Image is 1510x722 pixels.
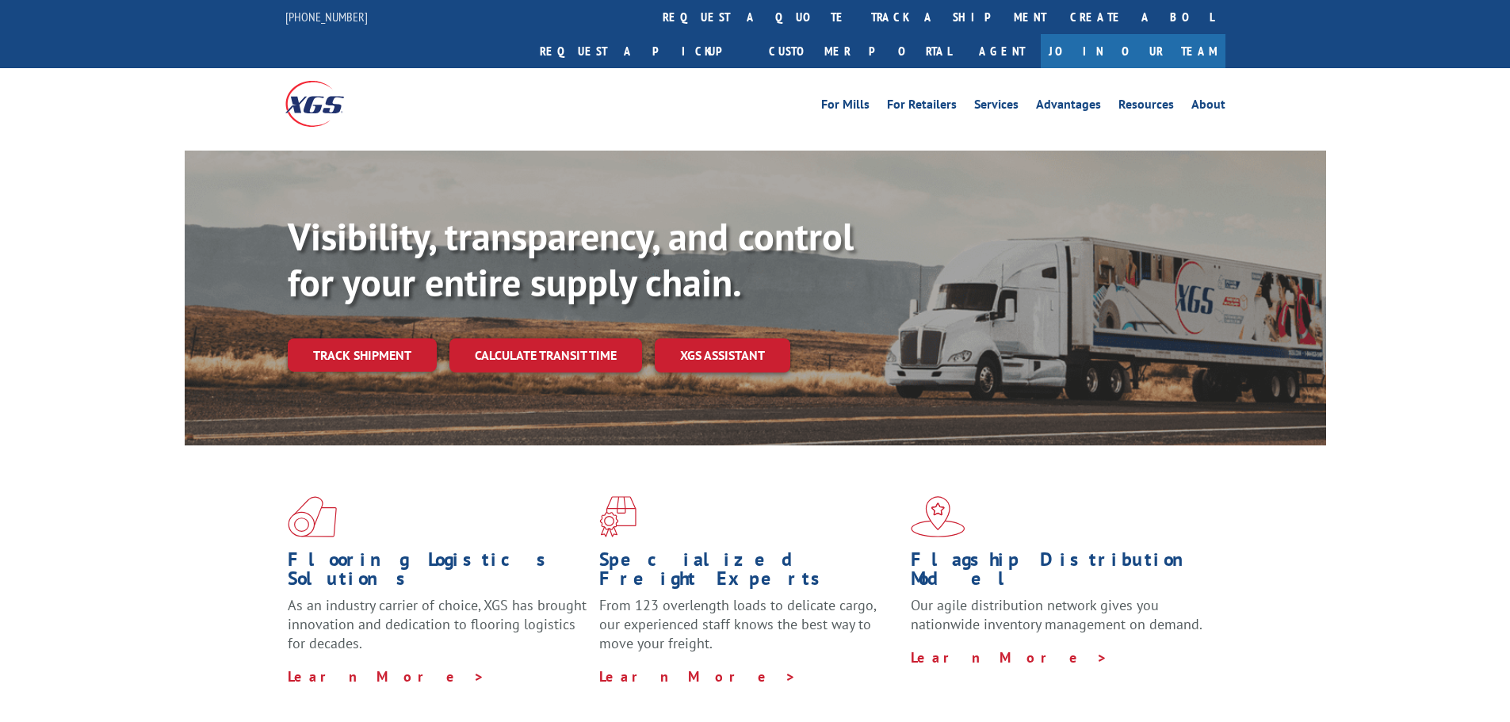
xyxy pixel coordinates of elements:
h1: Flooring Logistics Solutions [288,550,587,596]
a: Customer Portal [757,34,963,68]
a: Services [974,98,1019,116]
a: [PHONE_NUMBER] [285,9,368,25]
p: From 123 overlength loads to delicate cargo, our experienced staff knows the best way to move you... [599,596,899,667]
span: As an industry carrier of choice, XGS has brought innovation and dedication to flooring logistics... [288,596,587,652]
a: For Mills [821,98,870,116]
h1: Flagship Distribution Model [911,550,1210,596]
span: Our agile distribution network gives you nationwide inventory management on demand. [911,596,1202,633]
a: Learn More > [911,648,1108,667]
a: For Retailers [887,98,957,116]
a: About [1191,98,1225,116]
img: xgs-icon-total-supply-chain-intelligence-red [288,496,337,537]
a: Join Our Team [1041,34,1225,68]
a: Learn More > [288,667,485,686]
h1: Specialized Freight Experts [599,550,899,596]
a: Agent [963,34,1041,68]
b: Visibility, transparency, and control for your entire supply chain. [288,212,854,307]
a: XGS ASSISTANT [655,338,790,372]
a: Advantages [1036,98,1101,116]
a: Learn More > [599,667,797,686]
a: Request a pickup [528,34,757,68]
img: xgs-icon-flagship-distribution-model-red [911,496,965,537]
a: Calculate transit time [449,338,642,372]
a: Resources [1118,98,1174,116]
img: xgs-icon-focused-on-flooring-red [599,496,636,537]
a: Track shipment [288,338,437,372]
